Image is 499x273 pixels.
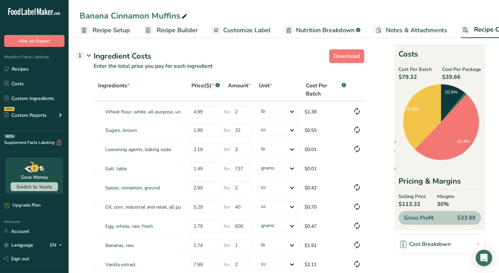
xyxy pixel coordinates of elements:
[4,35,64,47] button: Hire an Expert
[4,107,14,111] div: NEW
[302,197,351,216] td: $0.70
[4,134,15,138] div: BETA
[442,73,481,81] span: $39.66
[284,23,360,38] a: Nutrition Breakdown
[224,108,230,115] span: for
[302,159,351,178] td: $0.01
[306,82,341,98] span: Cost Per Batch
[224,223,230,230] span: for
[259,82,272,90] span: Unit
[212,23,271,38] a: Customize Label
[376,140,396,144] span: Ingredients
[400,240,451,248] div: Cost Breakdown
[302,101,351,121] td: $1.38
[302,178,351,197] td: $0.42
[374,23,447,38] a: Notes & Attachments
[21,174,48,181] div: Save Money
[16,184,52,190] span: Switch to Yearly
[224,165,230,172] span: for
[11,182,58,191] button: Switch to Yearly
[224,184,230,191] span: for
[302,140,351,159] td: $0.01
[457,214,476,222] span: $33.99
[223,26,271,35] span: Customize Label
[224,203,230,211] span: for
[4,202,40,209] div: Upgrade Plan
[399,193,426,200] span: Selling Price
[302,236,351,255] td: $1.92
[399,66,432,73] span: Cost Per Batch
[437,193,454,200] span: Margins
[476,250,492,266] div: Open Intercom Messenger
[228,82,251,90] span: Amount
[302,121,351,140] td: $0.55
[296,26,355,35] span: Nutrition Breakdown
[98,82,130,90] span: Ingredients
[386,26,447,35] span: Notes & Attachments
[334,52,360,60] span: Download
[437,200,454,208] span: 30%
[157,26,198,35] span: Recipe Builder
[80,10,189,22] div: Banana Cinnamon Muffins
[399,200,426,208] span: $113.32
[442,66,481,73] span: Cost Per Package
[94,51,364,62] div: Ingredient Costs
[93,26,130,35] span: Recipe Setup
[80,23,130,38] a: Recipe Setup
[329,49,364,63] button: Download
[144,23,198,38] a: Recipe Builder
[399,176,481,190] div: Pricing & Margins
[4,112,47,119] div: Custom Reports
[302,216,351,236] td: $0.47
[224,261,230,268] span: for
[191,82,220,90] div: Price($)
[224,242,230,249] span: for
[75,51,84,60] div: 1
[404,214,434,222] span: Gross Profit
[399,73,432,81] span: $79.32
[80,62,364,78] p: Enter the total price you pay for each ingredient
[4,239,33,251] a: Language
[224,127,230,134] span: for
[50,241,64,249] div: EN
[399,49,481,63] h2: Costs
[394,234,485,254] a: Cost Breakdown
[224,146,230,153] span: for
